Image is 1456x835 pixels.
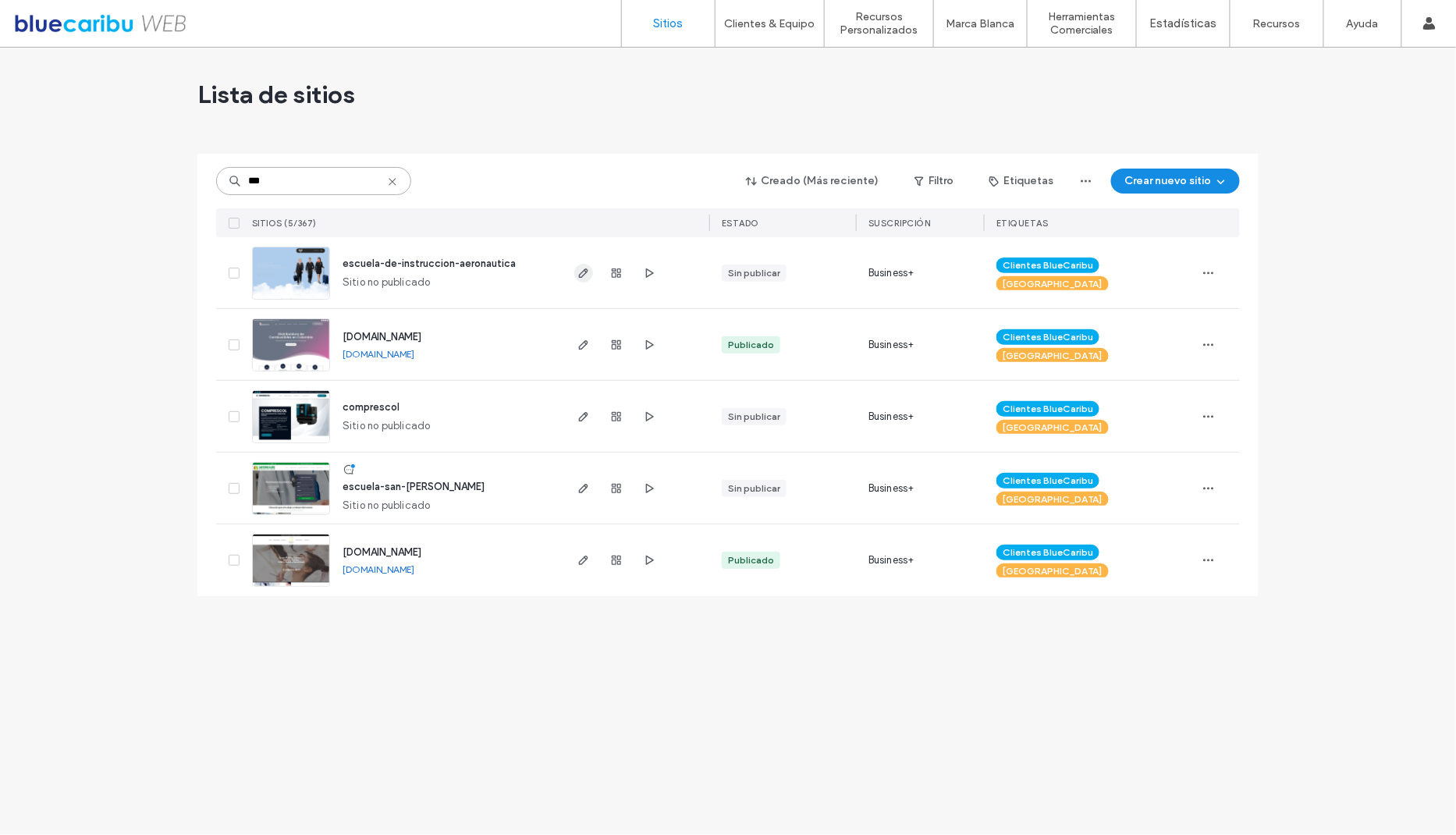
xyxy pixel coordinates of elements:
[343,275,431,290] span: Sitio no publicado
[868,409,914,425] span: Business+
[946,17,1015,30] label: Marca Blanca
[1003,421,1103,435] span: [GEOGRAPHIC_DATA]
[1253,17,1301,30] label: Recursos
[868,553,914,568] span: Business+
[197,79,355,110] span: Lista de sitios
[728,410,780,424] div: Sin publicar
[34,11,76,25] span: Ayuda
[1003,474,1093,488] span: Clientes BlueCaribu
[1111,169,1240,194] button: Crear nuevo sitio
[1003,492,1103,506] span: [GEOGRAPHIC_DATA]
[868,481,914,496] span: Business+
[343,563,414,575] a: [DOMAIN_NAME]
[728,553,774,567] div: Publicado
[343,481,485,492] a: escuela-san-[PERSON_NAME]
[1003,402,1093,416] span: Clientes BlueCaribu
[733,169,893,194] button: Creado (Más reciente)
[996,218,1049,229] span: ETIQUETAS
[1347,17,1379,30] label: Ayuda
[1003,330,1093,344] span: Clientes BlueCaribu
[1003,349,1103,363] span: [GEOGRAPHIC_DATA]
[975,169,1067,194] button: Etiquetas
[728,338,774,352] div: Publicado
[725,17,815,30] label: Clientes & Equipo
[343,401,400,413] a: comprescol
[728,266,780,280] div: Sin publicar
[343,331,421,343] a: [DOMAIN_NAME]
[252,218,317,229] span: SITIOS (5/367)
[343,348,414,360] a: [DOMAIN_NAME]
[1003,545,1093,560] span: Clientes BlueCaribu
[343,498,431,513] span: Sitio no publicado
[722,218,759,229] span: ESTADO
[1003,564,1103,578] span: [GEOGRAPHIC_DATA]
[343,418,431,434] span: Sitio no publicado
[1003,277,1103,291] span: [GEOGRAPHIC_DATA]
[868,265,914,281] span: Business+
[1003,258,1093,272] span: Clientes BlueCaribu
[654,16,684,30] label: Sitios
[1028,10,1136,37] label: Herramientas Comerciales
[868,218,931,229] span: Suscripción
[868,337,914,353] span: Business+
[343,258,516,269] a: escuela-de-instruccion-aeronautica
[728,481,780,496] div: Sin publicar
[343,546,421,558] a: [DOMAIN_NAME]
[1150,16,1217,30] label: Estadísticas
[825,10,933,37] label: Recursos Personalizados
[899,169,969,194] button: Filtro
